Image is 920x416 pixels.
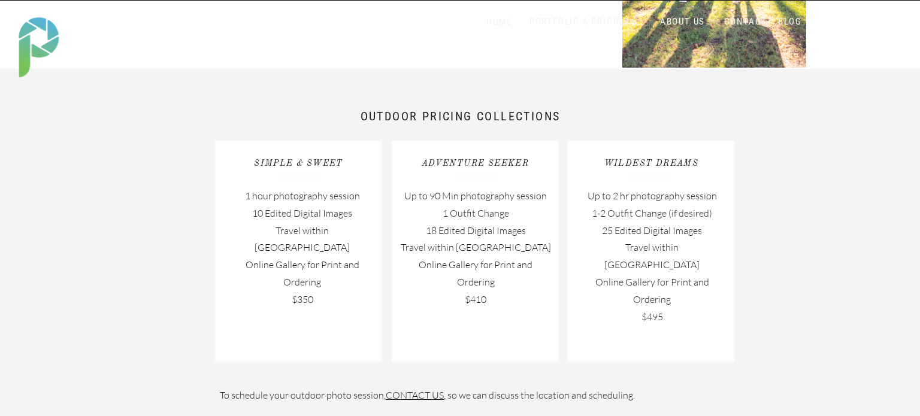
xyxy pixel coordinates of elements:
[775,16,805,28] a: BLOG
[581,156,722,168] h2: Wildest Dreams
[474,17,525,28] a: HOME
[400,187,551,332] p: Up to 90 Min photography session 1 Outfit Change 18 Edited Digital Images Travel within [GEOGRAPH...
[525,16,634,28] a: PORTFOLIO & PRICING
[220,389,682,406] p: To schedule your outdoor photo session, , so we can discuss the location and scheduling.
[721,16,770,28] a: CONTACT
[581,187,723,332] p: Up to 2 hr photography session 1-2 Outfit Change (if desired) 25 Edited Digital Images Travel wit...
[231,187,373,318] p: 1 hour photography session 10 Edited Digital Images Travel within [GEOGRAPHIC_DATA] Online Galler...
[228,156,369,168] h2: simple & sweet
[405,156,546,168] h2: Adventure Seeker
[386,389,444,401] a: CONTACT US
[130,109,791,132] h1: outdoor Pricing Collections
[657,16,708,28] a: ABOUT US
